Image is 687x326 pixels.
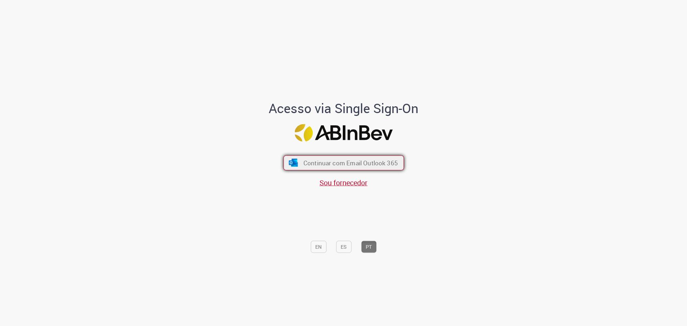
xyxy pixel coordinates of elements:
button: PT [361,240,376,253]
button: EN [311,240,326,253]
img: ícone Azure/Microsoft 360 [288,159,298,167]
a: Sou fornecedor [320,178,367,188]
span: Continuar com Email Outlook 365 [303,159,398,167]
button: ES [336,240,351,253]
h1: Acesso via Single Sign-On [244,101,443,116]
img: Logo ABInBev [294,124,393,141]
button: ícone Azure/Microsoft 360 Continuar com Email Outlook 365 [283,155,404,170]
